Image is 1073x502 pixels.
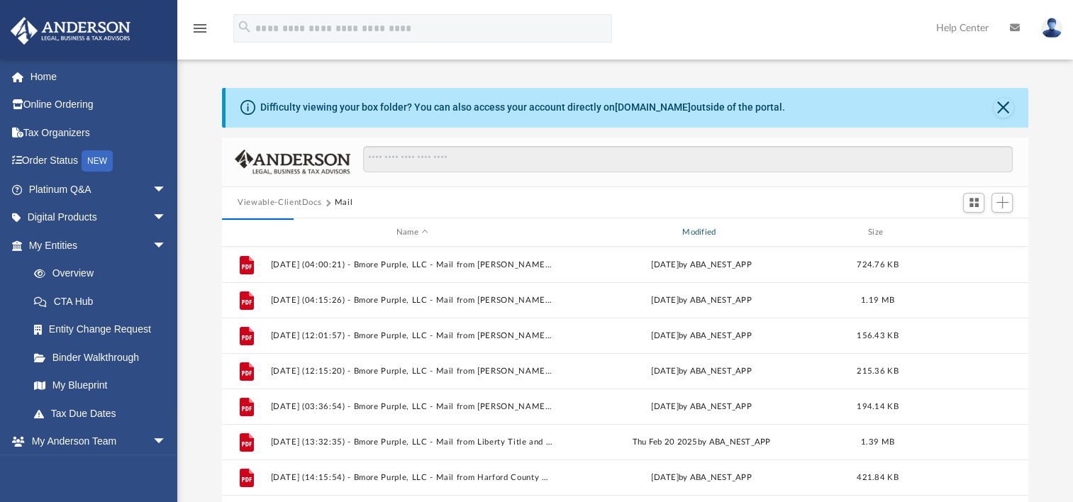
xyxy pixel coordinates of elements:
button: Switch to Grid View [963,193,984,213]
span: 194.14 KB [857,403,898,411]
a: My Entitiesarrow_drop_down [10,231,188,260]
div: [DATE] by ABA_NEST_APP [560,365,843,378]
a: Platinum Q&Aarrow_drop_down [10,175,188,203]
div: Modified [560,226,843,239]
span: arrow_drop_down [152,428,181,457]
a: Tax Due Dates [20,399,188,428]
div: [DATE] by ABA_NEST_APP [560,294,843,307]
span: 1.39 MB [861,438,894,446]
input: Search files and folders [363,146,1013,173]
a: [DOMAIN_NAME] [615,101,691,113]
button: [DATE] (12:01:57) - Bmore Purple, LLC - Mail from [PERSON_NAME].pdf [271,331,554,340]
button: Add [991,193,1013,213]
button: Viewable-ClientDocs [238,196,321,209]
div: NEW [82,150,113,172]
div: id [912,226,1011,239]
div: [DATE] by ABA_NEST_APP [560,259,843,272]
span: arrow_drop_down [152,203,181,233]
a: menu [191,27,209,37]
div: id [228,226,264,239]
a: Overview [20,260,188,288]
div: Name [270,226,554,239]
a: Order StatusNEW [10,147,188,176]
div: Difficulty viewing your box folder? You can also access your account directly on outside of the p... [260,100,785,115]
a: My Blueprint [20,372,181,400]
div: Size [850,226,906,239]
button: [DATE] (12:15:20) - Bmore Purple, LLC - Mail from [PERSON_NAME] Management Co., Inc..pdf [271,367,554,376]
div: [DATE] by ABA_NEST_APP [560,401,843,413]
button: [DATE] (14:15:54) - Bmore Purple, LLC - Mail from Harford County Government.pdf [271,473,554,482]
button: Mail [335,196,353,209]
button: [DATE] (04:00:21) - Bmore Purple, LLC - Mail from [PERSON_NAME].pdf [271,260,554,269]
button: [DATE] (03:36:54) - Bmore Purple, LLC - Mail from [PERSON_NAME].pdf [271,402,554,411]
div: Thu Feb 20 2025 by ABA_NEST_APP [560,436,843,449]
span: arrow_drop_down [152,231,181,260]
button: [DATE] (13:32:35) - Bmore Purple, LLC - Mail from Liberty Title and Escrow Company LLC.pdf [271,437,554,447]
a: CTA Hub [20,287,188,316]
span: 421.84 KB [857,474,898,481]
span: 724.76 KB [857,261,898,269]
a: Digital Productsarrow_drop_down [10,203,188,232]
img: Anderson Advisors Platinum Portal [6,17,135,45]
a: Home [10,62,188,91]
a: My Anderson Teamarrow_drop_down [10,428,181,456]
span: arrow_drop_down [152,175,181,204]
a: Binder Walkthrough [20,343,188,372]
div: [DATE] by ABA_NEST_APP [560,330,843,342]
img: User Pic [1041,18,1062,38]
span: 1.19 MB [861,296,894,304]
i: menu [191,20,209,37]
button: Close [994,98,1013,118]
div: [DATE] by ABA_NEST_APP [560,472,843,484]
span: 156.43 KB [857,332,898,340]
a: Tax Organizers [10,118,188,147]
button: [DATE] (04:15:26) - Bmore Purple, LLC - Mail from [PERSON_NAME] Management Co., Inc..pdf [271,296,554,305]
span: 215.36 KB [857,367,898,375]
a: Online Ordering [10,91,188,119]
i: search [237,19,252,35]
a: Entity Change Request [20,316,188,344]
